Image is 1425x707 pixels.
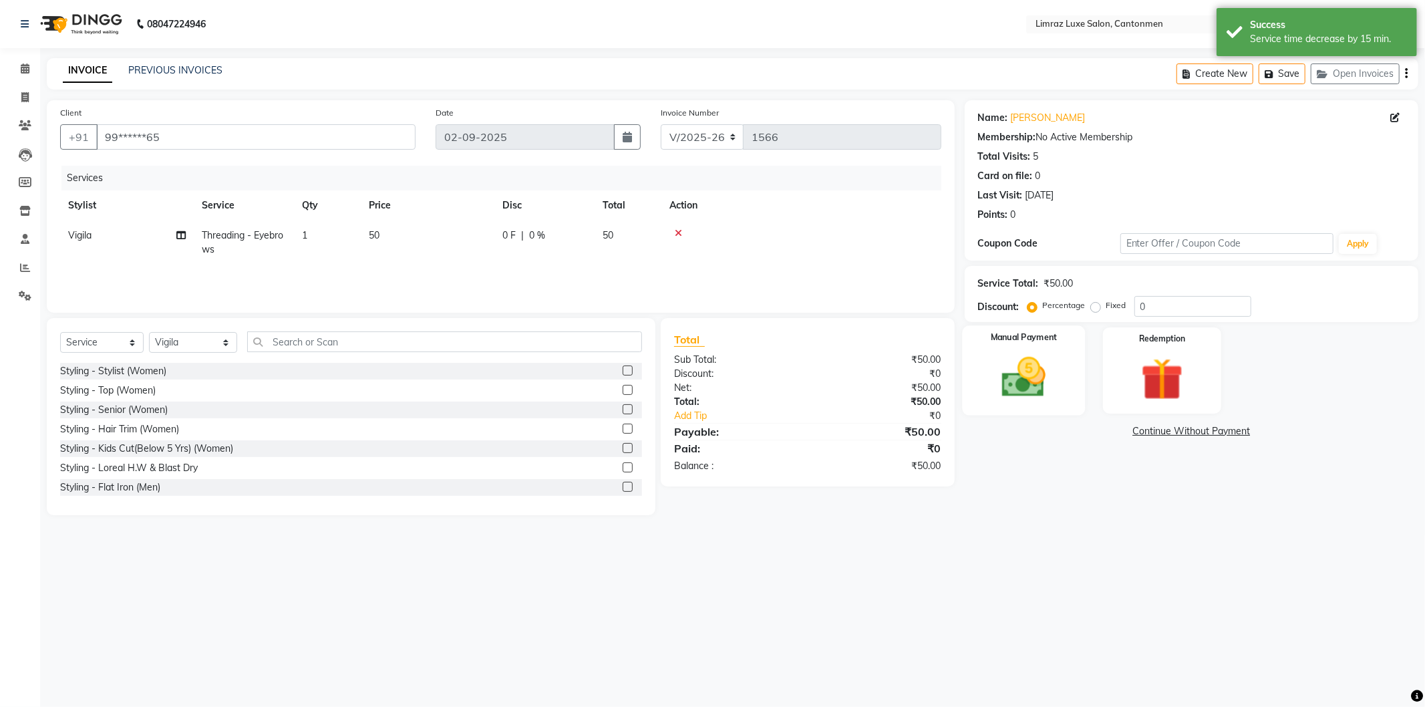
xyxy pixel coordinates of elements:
[808,353,951,367] div: ₹50.00
[60,403,168,417] div: Styling - Senior (Women)
[978,150,1031,164] div: Total Visits:
[978,111,1008,125] div: Name:
[1043,299,1086,311] label: Percentage
[1250,18,1407,32] div: Success
[1044,277,1074,291] div: ₹50.00
[978,300,1019,314] div: Discount:
[1259,63,1305,84] button: Save
[978,277,1039,291] div: Service Total:
[664,440,808,456] div: Paid:
[808,424,951,440] div: ₹50.00
[1036,169,1041,183] div: 0
[808,381,951,395] div: ₹50.00
[978,208,1008,222] div: Points:
[1250,32,1407,46] div: Service time decrease by 15 min.
[664,395,808,409] div: Total:
[595,190,661,221] th: Total
[128,64,222,76] a: PREVIOUS INVOICES
[808,440,951,456] div: ₹0
[194,190,294,221] th: Service
[60,480,160,494] div: Styling - Flat Iron (Men)
[661,107,719,119] label: Invoice Number
[63,59,112,83] a: INVOICE
[1311,63,1400,84] button: Open Invoices
[1176,63,1253,84] button: Create New
[60,442,233,456] div: Styling - Kids Cut(Below 5 Yrs) (Women)
[832,409,951,423] div: ₹0
[988,352,1060,403] img: _cash.svg
[978,188,1023,202] div: Last Visit:
[808,459,951,473] div: ₹50.00
[68,229,92,241] span: Vigila
[60,107,82,119] label: Client
[1128,353,1197,406] img: _gift.svg
[529,229,545,243] span: 0 %
[664,424,808,440] div: Payable:
[60,190,194,221] th: Stylist
[1011,208,1016,222] div: 0
[978,237,1120,251] div: Coupon Code
[1139,333,1185,345] label: Redemption
[61,166,951,190] div: Services
[664,381,808,395] div: Net:
[436,107,454,119] label: Date
[1011,111,1086,125] a: [PERSON_NAME]
[361,190,494,221] th: Price
[664,367,808,381] div: Discount:
[60,364,166,378] div: Styling - Stylist (Women)
[674,333,705,347] span: Total
[60,461,198,475] div: Styling - Loreal H.W & Blast Dry
[603,229,613,241] span: 50
[1120,233,1334,254] input: Enter Offer / Coupon Code
[521,229,524,243] span: |
[34,5,126,43] img: logo
[978,130,1405,144] div: No Active Membership
[664,409,832,423] a: Add Tip
[967,424,1416,438] a: Continue Without Payment
[808,367,951,381] div: ₹0
[147,5,206,43] b: 08047224946
[96,124,416,150] input: Search by Name/Mobile/Email/Code
[664,353,808,367] div: Sub Total:
[978,169,1033,183] div: Card on file:
[990,331,1057,344] label: Manual Payment
[60,124,98,150] button: +91
[978,130,1036,144] div: Membership:
[661,190,941,221] th: Action
[502,229,516,243] span: 0 F
[202,229,283,255] span: Threading - Eyebrows
[369,229,379,241] span: 50
[302,229,307,241] span: 1
[664,459,808,473] div: Balance :
[494,190,595,221] th: Disc
[1034,150,1039,164] div: 5
[247,331,642,352] input: Search or Scan
[808,395,951,409] div: ₹50.00
[1106,299,1126,311] label: Fixed
[294,190,361,221] th: Qty
[60,422,179,436] div: Styling - Hair Trim (Women)
[60,384,156,398] div: Styling - Top (Women)
[1025,188,1054,202] div: [DATE]
[1339,234,1377,254] button: Apply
